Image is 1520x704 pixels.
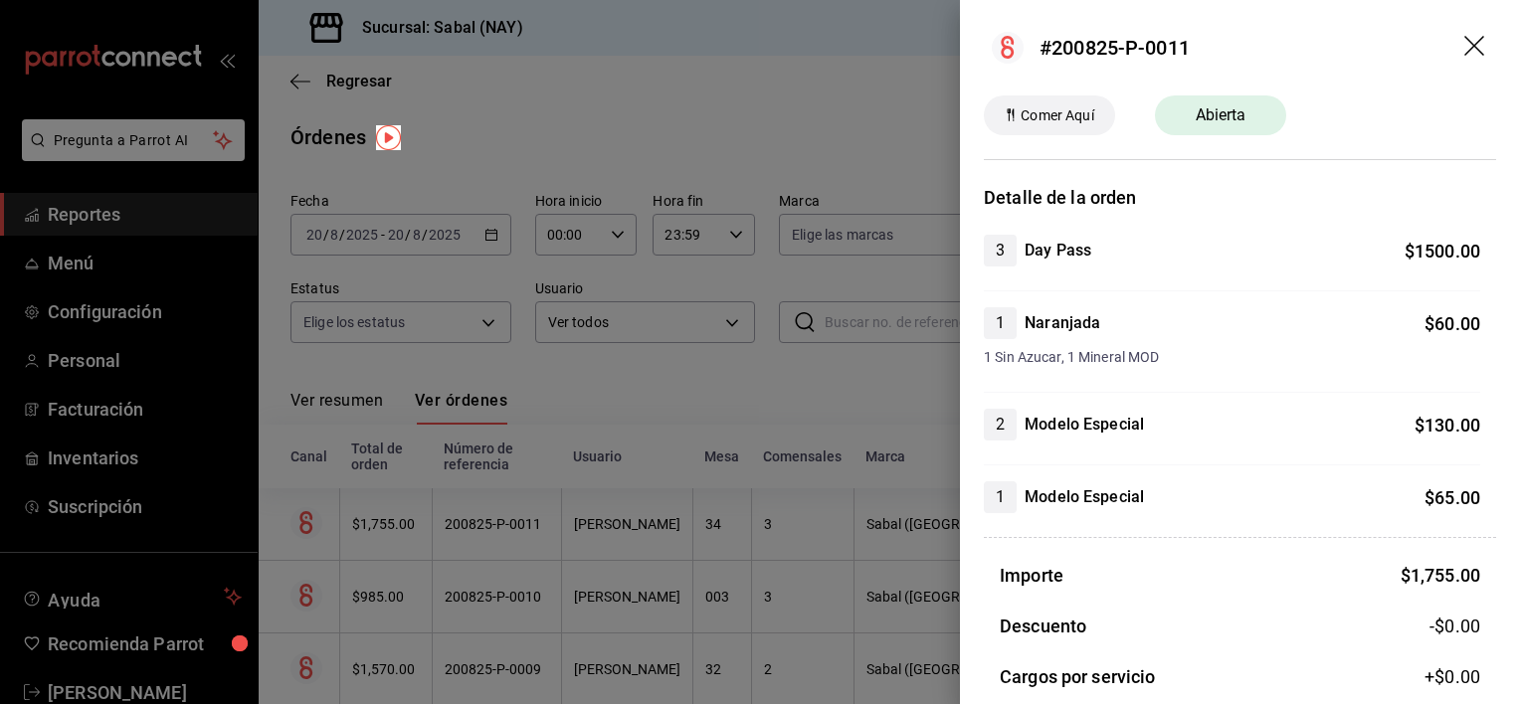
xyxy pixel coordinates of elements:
[1025,239,1091,263] h4: Day Pass
[984,239,1017,263] span: 3
[1013,105,1101,126] span: Comer Aquí
[1025,485,1144,509] h4: Modelo Especial
[1464,36,1488,60] button: drag
[1401,565,1480,586] span: $ 1,755.00
[984,347,1480,368] span: 1 Sin Azucar, 1 Mineral MOD
[1000,663,1156,690] h3: Cargos por servicio
[1425,487,1480,508] span: $ 65.00
[1425,663,1480,690] span: +$ 0.00
[1000,613,1086,639] h3: Descuento
[1429,613,1480,639] span: -$0.00
[1184,103,1258,127] span: Abierta
[984,184,1496,211] h3: Detalle de la orden
[1415,415,1480,436] span: $ 130.00
[984,485,1017,509] span: 1
[984,311,1017,335] span: 1
[1040,33,1190,63] div: #200825-P-0011
[984,413,1017,437] span: 2
[1025,413,1144,437] h4: Modelo Especial
[1025,311,1100,335] h4: Naranjada
[1405,241,1480,262] span: $ 1500.00
[1000,562,1063,589] h3: Importe
[376,125,401,150] img: Tooltip marker
[1425,313,1480,334] span: $ 60.00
